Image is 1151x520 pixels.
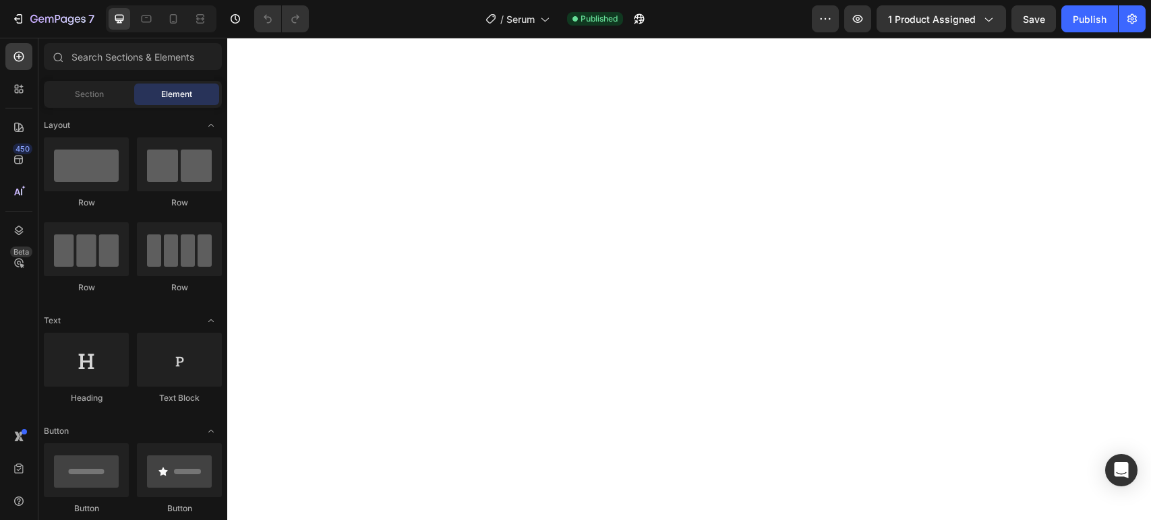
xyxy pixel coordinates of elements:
[877,5,1006,32] button: 1 product assigned
[44,425,69,437] span: Button
[137,197,222,209] div: Row
[75,88,104,100] span: Section
[227,38,1151,520] iframe: Design area
[506,12,535,26] span: Serum
[137,282,222,294] div: Row
[1073,12,1106,26] div: Publish
[254,5,309,32] div: Undo/Redo
[137,502,222,515] div: Button
[44,43,222,70] input: Search Sections & Elements
[200,420,222,442] span: Toggle open
[44,502,129,515] div: Button
[500,12,504,26] span: /
[1061,5,1118,32] button: Publish
[137,392,222,404] div: Text Block
[44,119,70,131] span: Layout
[13,143,32,154] div: 450
[888,12,976,26] span: 1 product assigned
[44,197,129,209] div: Row
[88,11,94,27] p: 7
[581,13,618,25] span: Published
[1105,454,1138,486] div: Open Intercom Messenger
[44,392,129,404] div: Heading
[1011,5,1056,32] button: Save
[5,5,100,32] button: 7
[44,282,129,294] div: Row
[200,310,222,331] span: Toggle open
[44,315,61,327] span: Text
[200,115,222,136] span: Toggle open
[161,88,192,100] span: Element
[1023,13,1045,25] span: Save
[10,247,32,257] div: Beta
